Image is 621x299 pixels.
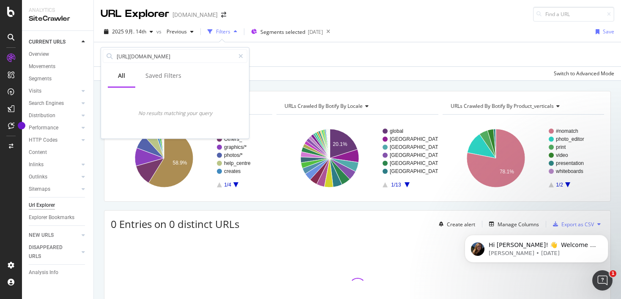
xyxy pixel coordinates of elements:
[29,160,44,169] div: Inlinks
[29,50,49,59] div: Overview
[533,7,614,22] input: Find a URL
[452,217,621,276] iframe: Intercom notifications message
[29,74,88,83] a: Segments
[29,14,87,24] div: SiteCrawler
[260,28,305,36] span: Segments selected
[29,123,58,132] div: Performance
[29,111,55,120] div: Distribution
[592,270,613,291] iframe: Intercom live chat
[224,182,231,188] text: 1/4
[29,148,47,157] div: Content
[550,67,614,80] button: Switch to Advanced Mode
[29,148,88,157] a: Content
[112,28,146,35] span: 2025 9月. 14th
[443,121,604,195] svg: A chart.
[224,152,243,158] text: photos/*
[29,160,79,169] a: Inlinks
[156,28,163,35] span: vs
[29,38,79,47] a: CURRENT URLS
[111,217,239,231] span: 0 Entries on 0 distinct URLs
[451,102,554,110] span: URLs Crawled By Botify By product_verticals
[556,152,568,158] text: video
[145,71,181,80] div: Saved Filters
[29,185,79,194] a: Sitemaps
[500,169,514,175] text: 78.1%
[29,62,55,71] div: Movements
[29,173,79,181] a: Outlinks
[390,152,443,158] text: [GEOGRAPHIC_DATA]
[29,136,57,145] div: HTTP Codes
[29,7,87,14] div: Analytics
[29,99,64,108] div: Search Engines
[216,28,230,35] div: Filters
[29,231,79,240] a: NEW URLS
[285,102,363,110] span: URLs Crawled By Botify By locale
[603,28,614,35] div: Save
[29,231,54,240] div: NEW URLS
[276,121,438,195] svg: A chart.
[592,25,614,38] button: Save
[556,182,563,188] text: 1/2
[391,182,402,188] text: 1/13
[29,38,66,47] div: CURRENT URLS
[29,243,79,261] a: DISAPPEARED URLS
[29,123,79,132] a: Performance
[224,160,251,166] text: help_centre
[224,168,241,174] text: creates
[29,185,50,194] div: Sitemaps
[29,74,52,83] div: Segments
[29,136,79,145] a: HTTP Codes
[29,173,47,181] div: Outlinks
[449,99,596,113] h4: URLs Crawled By Botify By product_verticals
[29,111,79,120] a: Distribution
[390,144,443,150] text: [GEOGRAPHIC_DATA]
[555,168,583,174] text: whiteboards
[29,87,79,96] a: Visits
[390,168,443,174] text: [GEOGRAPHIC_DATA]
[204,25,241,38] button: Filters
[556,160,584,166] text: presentation
[29,201,55,210] div: Url Explorer
[390,128,403,134] text: global
[172,11,218,19] div: [DOMAIN_NAME]
[111,121,272,195] svg: A chart.
[435,217,475,231] button: Create alert
[390,136,443,142] text: [GEOGRAPHIC_DATA]
[556,136,584,142] text: photo_editor
[556,144,566,150] text: print
[118,71,125,80] div: All
[610,270,616,277] span: 1
[29,213,74,222] div: Explorer Bookmarks
[29,268,58,277] div: Analysis Info
[29,87,41,96] div: Visits
[556,128,578,134] text: #nomatch
[283,99,430,113] h4: URLs Crawled By Botify By locale
[163,28,187,35] span: Previous
[29,243,71,261] div: DISAPPEARED URLS
[390,160,443,166] text: [GEOGRAPHIC_DATA]
[224,136,242,142] text: Others_
[447,221,475,228] div: Create alert
[29,268,88,277] a: Analysis Info
[101,25,156,38] button: 2025 9月. 14th
[29,99,79,108] a: Search Engines
[133,110,217,117] div: No results matching your query
[221,12,226,18] div: arrow-right-arrow-left
[333,141,347,147] text: 20.1%
[248,25,323,38] button: Segments selected[DATE]
[116,50,235,63] input: Search by field name
[18,122,25,129] div: Tooltip anchor
[172,160,187,166] text: 58.9%
[29,201,88,210] a: Url Explorer
[163,25,197,38] button: Previous
[554,70,614,77] div: Switch to Advanced Mode
[101,7,169,21] div: URL Explorer
[224,144,247,150] text: graphics/*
